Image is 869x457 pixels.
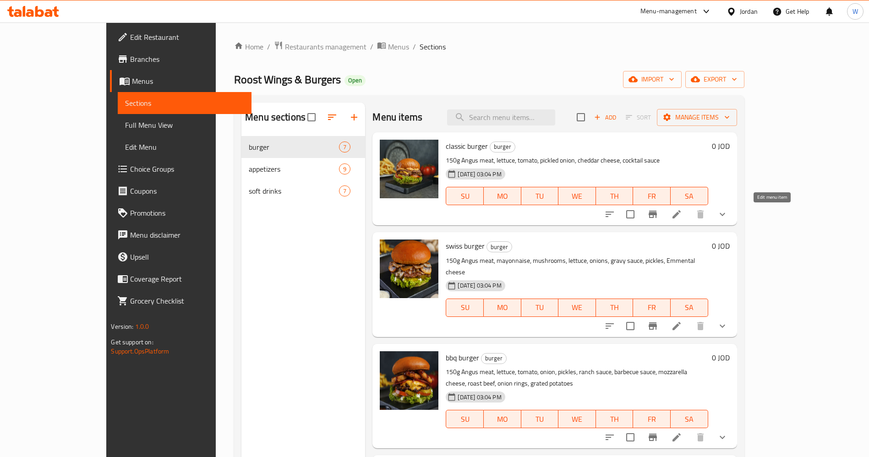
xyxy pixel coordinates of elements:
span: Open [344,76,366,84]
nav: Menu sections [241,132,365,206]
span: Select section first [620,110,657,125]
span: Grocery Checklist [130,295,244,306]
span: WE [562,301,592,314]
button: SA [671,410,708,428]
div: appetizers9 [241,158,365,180]
span: Sort sections [321,106,343,128]
button: TH [596,410,634,428]
span: Sections [125,98,244,109]
span: 7 [339,187,350,196]
span: Edit Restaurant [130,32,244,43]
button: SU [446,299,483,317]
span: burger [487,242,512,252]
span: Roost Wings & Burgers [234,69,341,90]
div: burger [486,241,512,252]
a: Coupons [110,180,251,202]
span: FR [637,413,667,426]
svg: Show Choices [717,432,728,443]
span: TU [525,413,555,426]
span: SA [674,301,705,314]
span: 7 [339,143,350,152]
a: Edit menu item [671,321,682,332]
a: Full Menu View [118,114,251,136]
span: classic burger [446,139,488,153]
button: MO [484,299,521,317]
span: Edit Menu [125,141,244,152]
h6: 0 JOD [712,239,730,252]
span: Select to update [621,316,640,336]
button: delete [689,315,711,337]
button: SA [671,299,708,317]
button: FR [633,299,671,317]
span: [DATE] 03:04 PM [454,393,505,402]
a: Choice Groups [110,158,251,180]
p: 150g Angus meat, mayonnaise, mushrooms, lettuce, onions, gravy sauce, pickles, Emmental cheese [446,255,708,278]
button: TH [596,299,634,317]
span: SA [674,413,705,426]
li: / [370,41,373,52]
div: items [339,141,350,152]
span: import [630,74,674,85]
span: Menu disclaimer [130,229,244,240]
a: Edit Restaurant [110,26,251,48]
span: Version: [111,321,133,332]
button: sort-choices [599,315,621,337]
a: Menus [110,70,251,92]
button: WE [558,299,596,317]
span: Promotions [130,207,244,218]
button: sort-choices [599,203,621,225]
input: search [447,109,555,125]
span: TH [600,190,630,203]
svg: Show Choices [717,209,728,220]
a: Coverage Report [110,268,251,290]
span: Add [593,112,618,123]
button: Add [590,110,620,125]
p: 150g Angus meat, lettuce, tomato, pickled onion, cheddar cheese, cocktail sauce [446,155,708,166]
div: burger7 [241,136,365,158]
button: delete [689,203,711,225]
span: Add item [590,110,620,125]
span: MO [487,190,518,203]
img: classic burger [380,140,438,198]
div: items [339,163,350,174]
span: appetizers [249,163,339,174]
div: burger [490,141,515,152]
a: Sections [118,92,251,114]
span: [DATE] 03:04 PM [454,170,505,179]
button: FR [633,187,671,205]
button: show more [711,203,733,225]
div: Menu-management [640,6,697,17]
button: SA [671,187,708,205]
button: Add section [343,106,365,128]
h6: 0 JOD [712,351,730,364]
img: bbq burger [380,351,438,410]
span: 1.0.0 [135,321,149,332]
a: Support.OpsPlatform [111,345,169,357]
span: Restaurants management [285,41,366,52]
div: Open [344,75,366,86]
span: export [693,74,737,85]
button: SU [446,410,483,428]
span: TU [525,190,555,203]
span: Choice Groups [130,163,244,174]
span: swiss burger [446,239,485,253]
nav: breadcrumb [234,41,744,53]
h2: Menu items [372,110,422,124]
button: Branch-specific-item [642,426,664,448]
button: MO [484,410,521,428]
button: TU [521,299,559,317]
span: MO [487,413,518,426]
span: Sections [420,41,446,52]
span: Select to update [621,428,640,447]
span: Manage items [664,112,730,123]
button: show more [711,315,733,337]
a: Menus [377,41,409,53]
a: Grocery Checklist [110,290,251,312]
button: delete [689,426,711,448]
span: SA [674,190,705,203]
span: FR [637,301,667,314]
a: Restaurants management [274,41,366,53]
span: WE [562,190,592,203]
div: soft drinks [249,185,339,196]
a: Promotions [110,202,251,224]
